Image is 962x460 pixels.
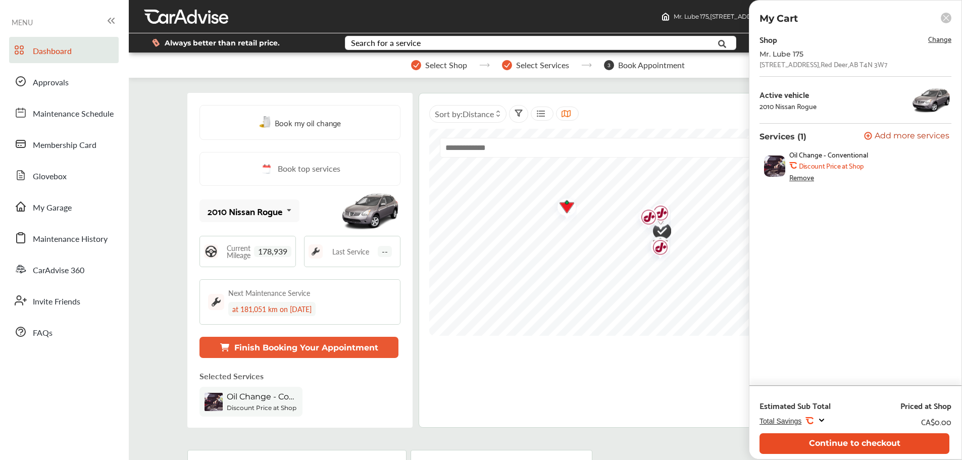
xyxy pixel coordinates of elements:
div: Shop [760,32,777,46]
div: Map marker [643,233,669,265]
img: stepper-checkmark.b5569197.svg [502,60,512,70]
p: Services (1) [760,132,806,141]
img: oil-change.e5047c97.svg [259,116,272,129]
div: Estimated Sub Total [760,400,831,411]
span: CarAdvise 360 [33,264,84,277]
div: Map marker [550,193,575,223]
div: Next Maintenance Service [228,288,310,298]
div: Map marker [643,231,669,261]
b: Discount Price at Shop [227,404,296,412]
img: header-home-logo.8d720a4f.svg [662,13,670,21]
div: [STREET_ADDRESS] , Red Deer , AB T4N 3W7 [760,60,887,68]
div: Search for a service [351,39,421,47]
div: Map marker [644,199,669,231]
img: maintenance_logo [309,244,323,259]
div: Map marker [645,217,671,248]
img: dollor_label_vector.a70140d1.svg [152,38,160,47]
span: Distance [463,108,494,120]
img: logo-jiffylube.png [644,199,671,231]
a: Add more services [864,132,951,141]
span: Oil Change - Conventional [789,150,868,159]
p: Selected Services [199,370,264,382]
span: Maintenance History [33,233,108,246]
span: 178,939 [254,246,291,257]
div: Map marker [632,203,657,235]
span: Mr. Lube 175 , [STREET_ADDRESS] Red Deer , AB T4N 3W7 [674,13,835,20]
a: My Garage [9,193,119,220]
span: Always better than retail price. [165,39,280,46]
button: Finish Booking Your Appointment [199,337,398,358]
span: Total Savings [760,417,801,425]
a: Book top services [199,152,400,186]
span: Book my oil change [275,116,341,129]
div: CA$0.00 [921,415,951,428]
span: Change [928,33,951,44]
img: maintenance_logo [208,294,224,310]
div: Priced at Shop [900,400,951,411]
span: Dashboard [33,45,72,58]
div: Active vehicle [760,90,817,99]
span: Last Service [332,248,369,255]
a: CarAdvise 360 [9,256,119,282]
img: logo-canadian-tire.png [550,193,577,223]
img: logo-jiffylube.png [632,203,659,235]
a: Maintenance Schedule [9,99,119,126]
button: Add more services [864,132,949,141]
span: Glovebox [33,170,67,183]
img: oil-change-thumb.jpg [764,156,785,177]
img: logo-jiffylube.png [643,233,670,265]
span: Oil Change - Conventional [227,392,297,401]
span: Membership Card [33,139,96,152]
a: Book my oil change [259,116,341,129]
img: mobile_6318_st0640_046.jpg [340,188,400,234]
img: stepper-checkmark.b5569197.svg [411,60,421,70]
span: Current Mileage [223,244,254,259]
span: 3 [604,60,614,70]
div: Mr. Lube 175 [760,50,921,58]
span: -- [378,246,392,257]
span: Maintenance Schedule [33,108,114,121]
span: MENU [12,18,33,26]
b: Discount Price at Shop [799,162,864,170]
div: at 181,051 km on [DATE] [228,302,316,316]
p: My Cart [760,13,798,24]
a: Membership Card [9,131,119,157]
canvas: Map [429,129,887,336]
span: Sort by : [435,108,494,120]
span: Approvals [33,76,69,89]
div: 2010 Nissan Rogue [208,206,282,216]
div: 2010 Nissan Rogue [760,102,817,110]
span: Select Services [516,61,569,70]
span: Invite Friends [33,295,80,309]
span: Book top services [278,163,340,175]
a: FAQs [9,319,119,345]
span: FAQs [33,327,53,340]
img: stepper-arrow.e24c07c6.svg [581,63,592,67]
img: 6318_st0640_046.jpg [911,85,951,115]
img: oil-change-thumb.jpg [205,393,223,411]
a: Maintenance History [9,225,119,251]
span: My Garage [33,201,72,215]
img: steering_logo [204,244,218,259]
span: Book Appointment [618,61,685,70]
button: Continue to checkout [760,433,949,454]
a: Invite Friends [9,287,119,314]
a: Approvals [9,68,119,94]
div: Remove [789,173,814,181]
a: Glovebox [9,162,119,188]
img: cal_icon.0803b883.svg [260,163,273,175]
img: stepper-arrow.e24c07c6.svg [479,63,490,67]
span: Add more services [875,132,949,141]
span: Select Shop [425,61,467,70]
a: Dashboard [9,37,119,63]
